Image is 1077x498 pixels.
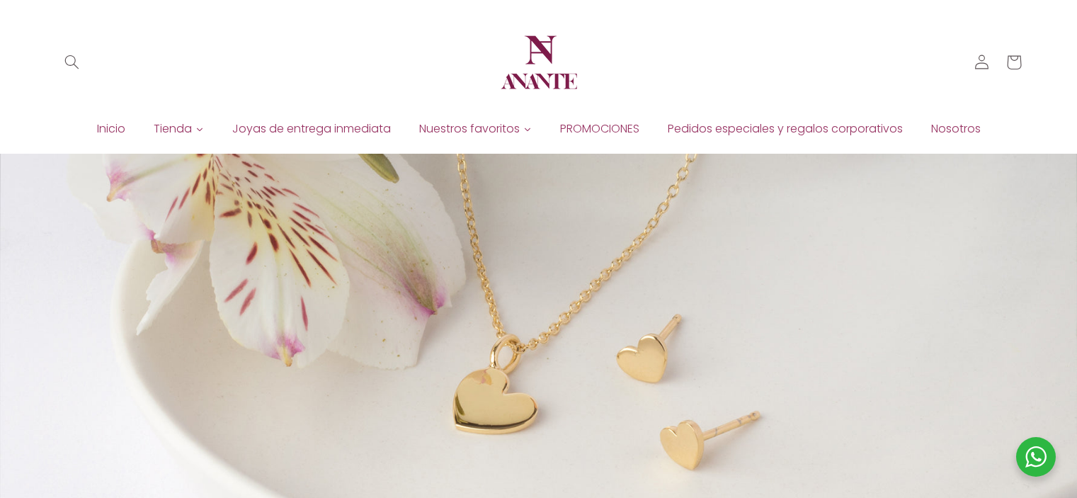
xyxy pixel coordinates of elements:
a: Inicio [83,118,139,140]
summary: Búsqueda [55,46,88,79]
a: Joyas de entrega inmediata [218,118,405,140]
a: Nuestros favoritos [405,118,546,140]
span: PROMOCIONES [560,121,639,137]
a: PROMOCIONES [546,118,654,140]
span: Pedidos especiales y regalos corporativos [668,121,903,137]
img: Anante Joyería | Diseño en plata y oro [496,20,581,105]
span: Nosotros [931,121,981,137]
a: Nosotros [917,118,995,140]
a: Tienda [139,118,218,140]
span: Tienda [154,121,192,137]
span: Nuestros favoritos [419,121,520,137]
span: Inicio [97,121,125,137]
a: Anante Joyería | Diseño en plata y oro [491,14,587,111]
span: Joyas de entrega inmediata [232,121,391,137]
a: Pedidos especiales y regalos corporativos [654,118,917,140]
